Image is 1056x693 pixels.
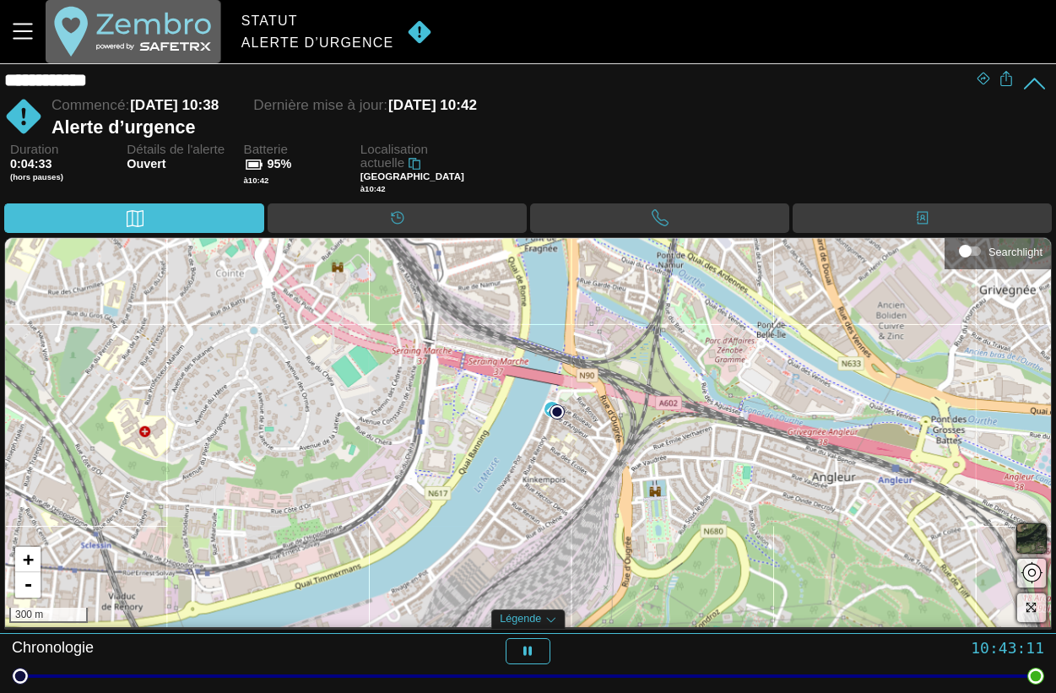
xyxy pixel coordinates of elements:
[127,157,235,171] span: Ouvert
[268,203,527,233] div: Calendrier
[10,143,118,157] span: Duration
[268,157,292,171] span: 95%
[15,572,41,598] a: Zoom out
[400,19,439,45] img: MANUAL.svg
[10,172,118,182] span: (hors pauses)
[241,14,394,29] div: Statut
[12,638,353,664] div: Chronologie
[9,608,88,623] div: 300 m
[360,171,464,181] span: [GEOGRAPHIC_DATA]
[241,35,394,51] div: Alerte d’urgence
[244,143,352,157] span: Batterie
[388,97,477,113] span: [DATE] 10:42
[4,203,264,233] div: Carte
[500,613,541,625] span: Légende
[530,203,789,233] div: Appel
[360,184,386,193] span: à 10:42
[51,116,976,138] div: Alerte d’urgence
[10,157,52,171] span: 0:04:33
[127,143,235,157] span: Détails de l'alerte
[253,97,387,113] span: Dernière mise à jour:
[546,403,558,415] img: PathDirectionCurrent.svg
[550,404,565,420] img: PathStart.svg
[793,203,1052,233] div: Contacts
[953,239,1042,264] div: Searchlight
[244,176,269,185] span: à 10:42
[51,97,129,113] span: Commencé:
[360,142,428,171] span: Localisation actuelle
[703,638,1044,658] div: 10:43:11
[4,97,43,136] img: MANUAL.svg
[130,97,219,113] span: [DATE] 10:38
[15,547,41,572] a: Zoom in
[988,246,1042,258] div: Searchlight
